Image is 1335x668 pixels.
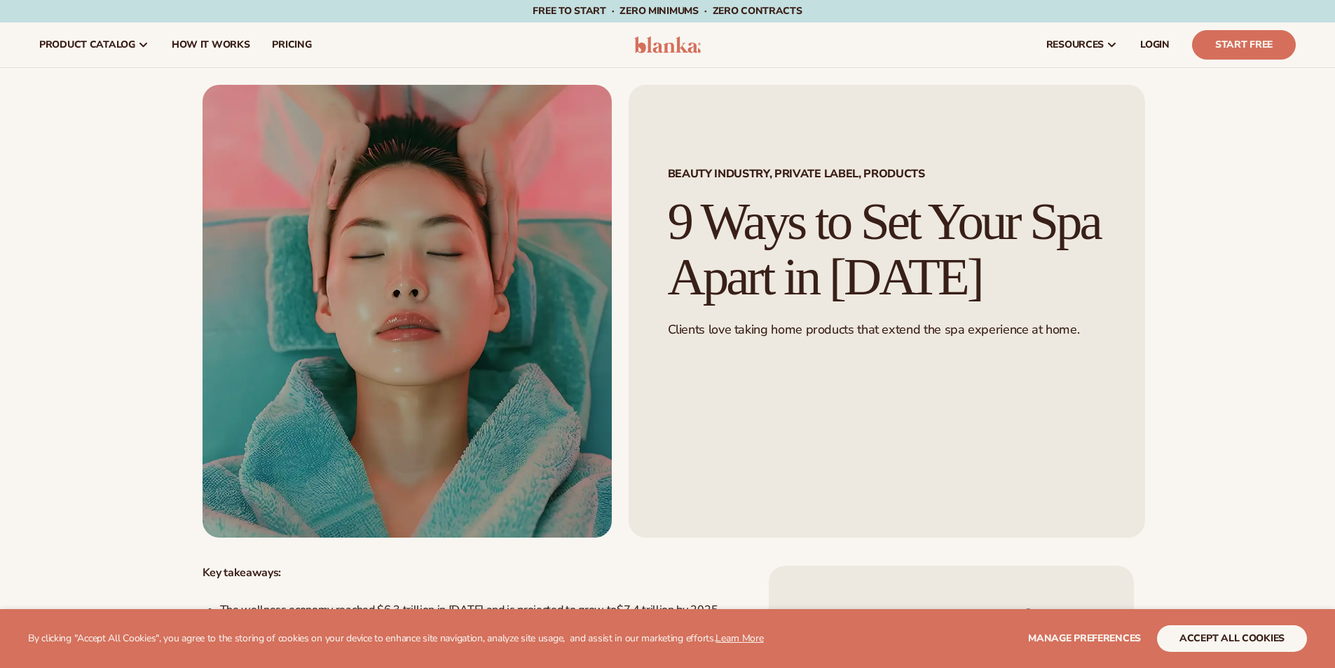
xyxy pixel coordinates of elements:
span: LOGIN [1140,39,1170,50]
img: relaxing spa head message [203,85,612,538]
span: Manage preferences [1028,632,1141,645]
span: Beauty industry, Private label, Products [668,168,1106,179]
p: Clients love taking home products that extend the spa experience at home. [668,322,1106,338]
h4: Level up with Blanka Academy [808,605,1095,629]
button: accept all cookies [1157,625,1307,652]
a: Start Free [1192,30,1296,60]
a: How It Works [160,22,261,67]
strong: Key takeaways: [203,565,282,580]
img: logo [634,36,701,53]
a: LOGIN [1129,22,1181,67]
a: product catalog [28,22,160,67]
span: resources [1046,39,1104,50]
span: pricing [272,39,311,50]
span: product catalog [39,39,135,50]
a: Learn More [716,632,763,645]
a: resources [1035,22,1129,67]
span: Free to start · ZERO minimums · ZERO contracts [533,4,802,18]
p: By clicking "Accept All Cookies", you agree to the storing of cookies on your device to enhance s... [28,633,764,645]
span: The wellness economy reached $6.3 trillion in [DATE] and is projected to grow to [220,602,617,618]
span: $7.4 trillion by 2025 [617,602,718,618]
span: How It Works [172,39,250,50]
a: pricing [261,22,322,67]
h1: 9 Ways to Set Your Spa Apart in [DATE] [668,194,1106,305]
button: Manage preferences [1028,625,1141,652]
